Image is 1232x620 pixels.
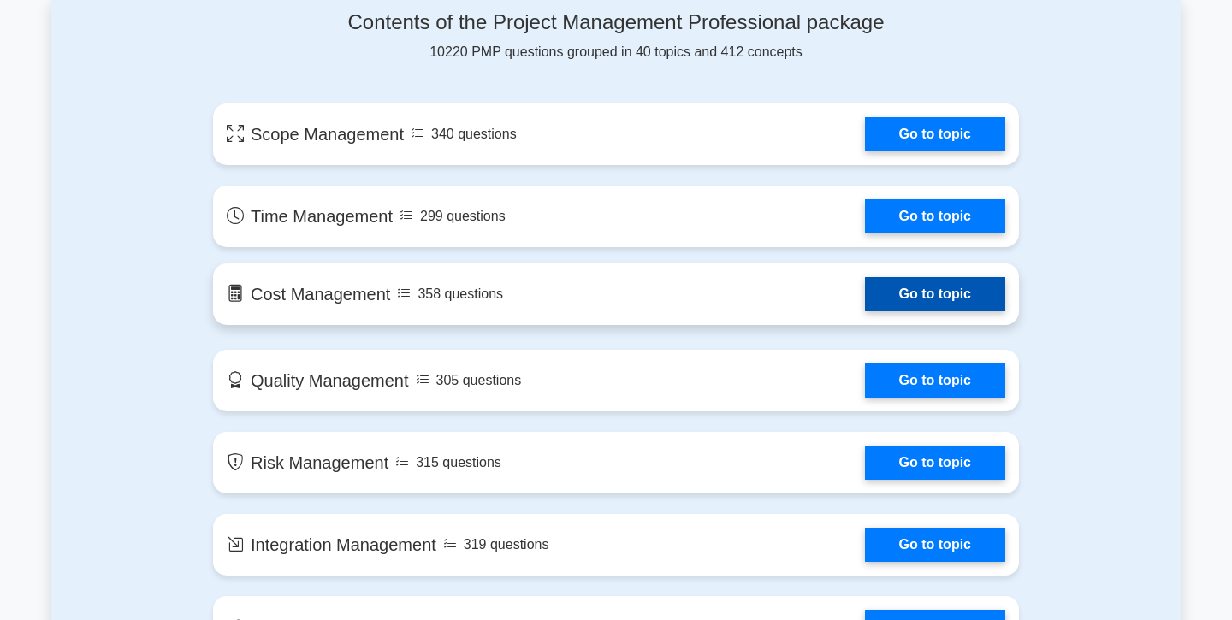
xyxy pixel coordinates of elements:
a: Go to topic [865,199,1005,233]
a: Go to topic [865,528,1005,562]
a: Go to topic [865,363,1005,398]
div: 10220 PMP questions grouped in 40 topics and 412 concepts [213,10,1019,62]
a: Go to topic [865,277,1005,311]
a: Go to topic [865,117,1005,151]
a: Go to topic [865,446,1005,480]
h4: Contents of the Project Management Professional package [213,10,1019,35]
